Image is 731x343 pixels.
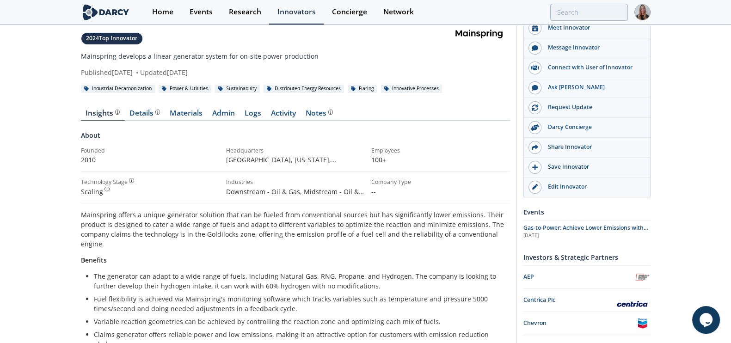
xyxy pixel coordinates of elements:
[94,271,504,291] li: The generator can adapt to a wide range of fuels, including Natural Gas, RNG, Propane, and Hydrog...
[523,249,651,265] div: Investors & Strategic Partners
[104,187,110,192] img: information.svg
[152,8,173,16] div: Home
[81,155,220,165] p: 2010
[215,85,260,93] div: Sustainability
[94,317,504,326] li: Variable reaction geometries can be achieved by controlling the reaction zone and optimizing each...
[190,8,213,16] div: Events
[523,269,651,285] a: AEP AEP
[541,123,645,131] div: Darcy Concierge
[81,51,449,61] p: Mainspring develops a linear generator system for on-site power production
[81,32,143,45] a: 2024Top Innovator
[264,85,344,93] div: Distributed Energy Resources
[306,110,333,117] div: Notes
[135,68,140,77] span: •
[541,163,645,171] div: Save Innovator
[226,155,365,165] p: [GEOGRAPHIC_DATA], [US_STATE] , [GEOGRAPHIC_DATA]
[155,110,160,115] img: information.svg
[328,110,333,115] img: information.svg
[614,292,651,308] img: Centrica Plc
[383,8,414,16] div: Network
[348,85,378,93] div: Flaring
[541,183,645,191] div: Edit Innovator
[541,83,645,92] div: Ask [PERSON_NAME]
[129,178,134,183] img: information.svg
[634,4,651,20] img: Profile
[208,110,240,121] a: Admin
[165,110,208,121] a: Materials
[81,187,220,196] div: Scaling
[94,294,504,313] li: Fuel flexibility is achieved via Mainspring's monitoring software which tracks variables such as ...
[371,147,510,155] div: Employees
[81,178,128,186] div: Technology Stage
[115,110,120,115] img: information.svg
[81,110,125,121] a: Insights
[226,147,365,155] div: Headquarters
[523,224,651,239] a: Gas-to-Power: Achieve Lower Emissions with Linear Generators & Oxy-Fuel Systems [DATE]
[523,292,651,308] a: Centrica Plc Centrica Plc
[81,85,155,93] div: Industrial Decarbonization
[81,130,510,147] div: About
[301,110,338,121] a: Notes
[523,319,634,327] div: Chevron
[541,143,645,151] div: Share Innovator
[125,110,165,121] a: Details
[159,85,212,93] div: Power & Utilities
[634,315,651,331] img: Chevron
[523,232,651,239] div: [DATE]
[523,296,614,304] div: Centrica Plc
[332,8,367,16] div: Concierge
[634,269,651,285] img: AEP
[226,178,365,186] div: Industries
[81,256,107,264] strong: Benefits
[523,224,648,240] span: Gas-to-Power: Achieve Lower Emissions with Linear Generators & Oxy-Fuel Systems
[81,67,449,77] div: Published [DATE] Updated [DATE]
[523,315,651,331] a: Chevron Chevron
[129,110,160,117] div: Details
[550,4,628,21] input: Advanced Search
[524,178,650,197] a: Edit Innovator
[240,110,266,121] a: Logs
[381,85,442,93] div: Innovative Processes
[541,24,645,32] div: Meet Innovator
[541,43,645,52] div: Message Innovator
[692,306,722,334] iframe: chat widget
[81,4,131,20] img: logo-wide.svg
[524,158,650,178] button: Save Innovator
[277,8,316,16] div: Innovators
[81,147,220,155] div: Founded
[266,110,301,121] a: Activity
[541,63,645,72] div: Connect with User of Innovator
[371,178,510,186] div: Company Type
[81,210,510,249] p: Mainspring offers a unique generator solution that can be fueled from conventional sources but ha...
[229,8,261,16] div: Research
[86,110,120,117] div: Insights
[523,204,651,220] div: Events
[523,273,634,281] div: AEP
[371,155,510,165] p: 100+
[541,103,645,111] div: Request Update
[226,187,364,206] span: Downstream - Oil & Gas, Midstream - Oil & Gas, Power & Utilities, Upstream - Oil & Gas
[371,187,510,196] p: --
